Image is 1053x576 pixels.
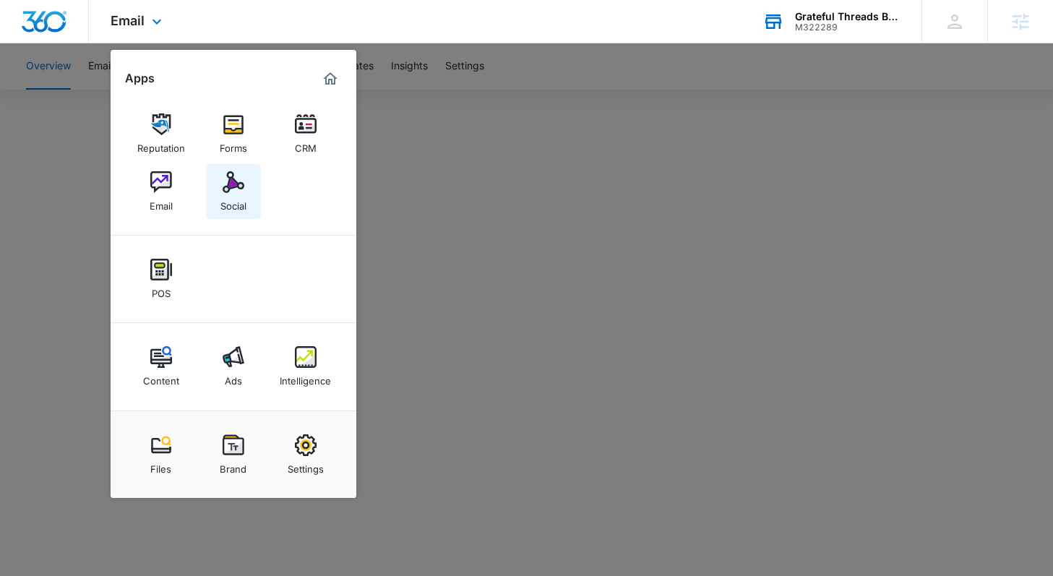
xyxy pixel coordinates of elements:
[150,193,173,212] div: Email
[206,427,261,482] a: Brand
[795,11,901,22] div: account name
[134,252,189,306] a: POS
[220,135,247,154] div: Forms
[111,13,145,28] span: Email
[295,135,317,154] div: CRM
[134,339,189,394] a: Content
[152,280,171,299] div: POS
[288,456,324,475] div: Settings
[134,427,189,482] a: Files
[220,193,246,212] div: Social
[206,339,261,394] a: Ads
[206,164,261,219] a: Social
[134,106,189,161] a: Reputation
[137,135,185,154] div: Reputation
[206,106,261,161] a: Forms
[278,427,333,482] a: Settings
[319,67,342,90] a: Marketing 360® Dashboard
[134,164,189,219] a: Email
[795,22,901,33] div: account id
[278,339,333,394] a: Intelligence
[150,456,171,475] div: Files
[143,368,179,387] div: Content
[280,368,331,387] div: Intelligence
[220,456,246,475] div: Brand
[278,106,333,161] a: CRM
[125,72,155,85] h2: Apps
[225,368,242,387] div: Ads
